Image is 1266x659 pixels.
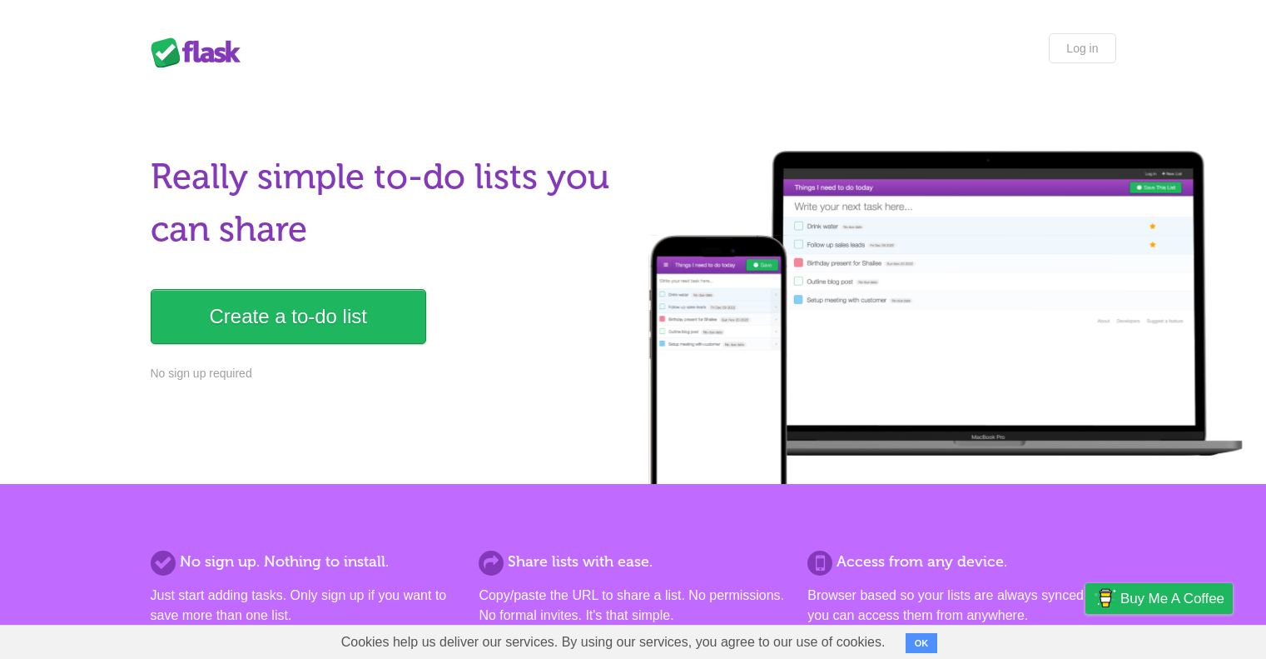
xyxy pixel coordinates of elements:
div: Flask Lists [151,37,251,67]
p: Just start adding tasks. Only sign up if you want to save more than one list. [151,586,459,626]
img: Buy me a coffee [1094,584,1116,612]
p: Copy/paste the URL to share a list. No permissions. No formal invites. It's that simple. [479,586,787,626]
span: Buy me a coffee [1120,584,1224,613]
p: Browser based so your lists are always synced and you can access them from anywhere. [807,586,1115,626]
a: Create a to-do list [151,289,426,344]
h1: Really simple to-do lists you can share [151,151,623,256]
a: Buy me a coffee [1085,583,1233,614]
span: Cookies help us deliver our services. By using our services, you agree to our use of cookies. [325,626,902,659]
h2: Access from any device. [807,551,1115,573]
h2: Share lists with ease. [479,551,787,573]
h2: No sign up. Nothing to install. [151,551,459,573]
button: OK [906,633,938,653]
p: No sign up required [151,365,623,382]
a: Log in [1049,33,1115,63]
